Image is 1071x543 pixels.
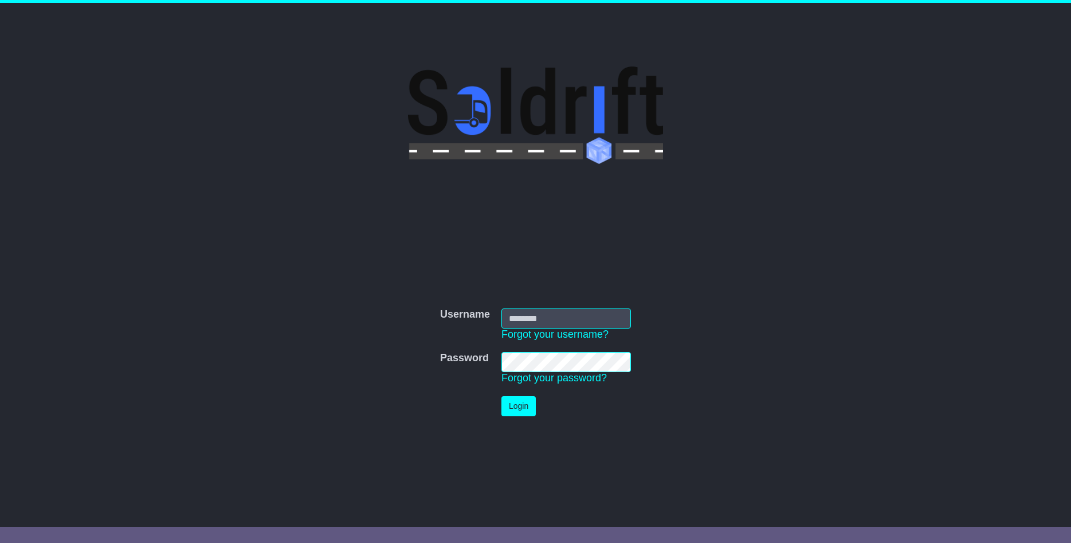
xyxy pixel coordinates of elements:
label: Username [440,308,490,321]
button: Login [501,396,536,416]
a: Forgot your password? [501,372,607,384]
label: Password [440,352,489,365]
img: Soldrift Pty Ltd [408,67,663,164]
a: Forgot your username? [501,329,609,340]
